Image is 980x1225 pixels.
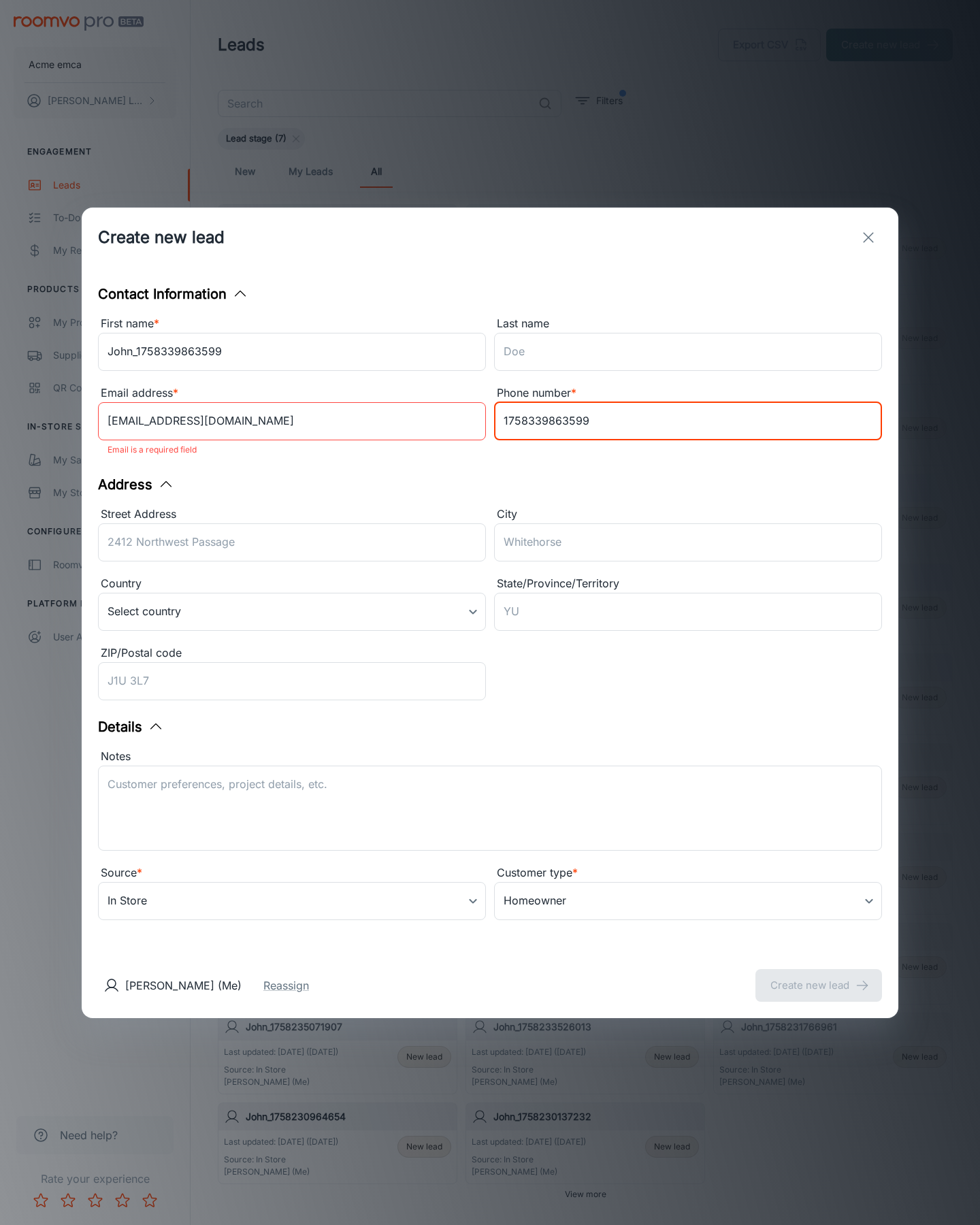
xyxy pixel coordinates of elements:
input: Doe [494,333,882,371]
div: State/Province/Territory [494,575,882,593]
div: Last name [494,315,882,333]
div: Source [98,864,486,882]
div: Phone number [494,385,882,402]
input: Whitehorse [494,523,882,561]
div: Email address [98,385,486,402]
input: YU [494,593,882,631]
input: 2412 Northwest Passage [98,523,486,561]
div: Customer type [494,864,882,882]
p: Email is a required field [108,442,476,458]
p: [PERSON_NAME] (Me) [125,977,242,994]
div: City [494,506,882,523]
div: Notes [98,748,882,766]
button: Address [98,474,174,495]
div: Homeowner [494,882,882,920]
h1: Create new lead [98,225,225,250]
input: +1 439-123-4567 [494,402,882,440]
div: ZIP/Postal code [98,644,486,662]
input: J1U 3L7 [98,662,486,700]
div: First name [98,315,486,333]
input: John [98,333,486,371]
div: Street Address [98,506,486,523]
button: exit [855,224,882,251]
div: Select country [98,593,486,631]
button: Reassign [263,977,309,994]
div: Country [98,575,486,593]
input: myname@example.com [98,402,486,440]
button: Details [98,717,164,737]
div: In Store [98,882,486,920]
button: Contact Information [98,284,248,304]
